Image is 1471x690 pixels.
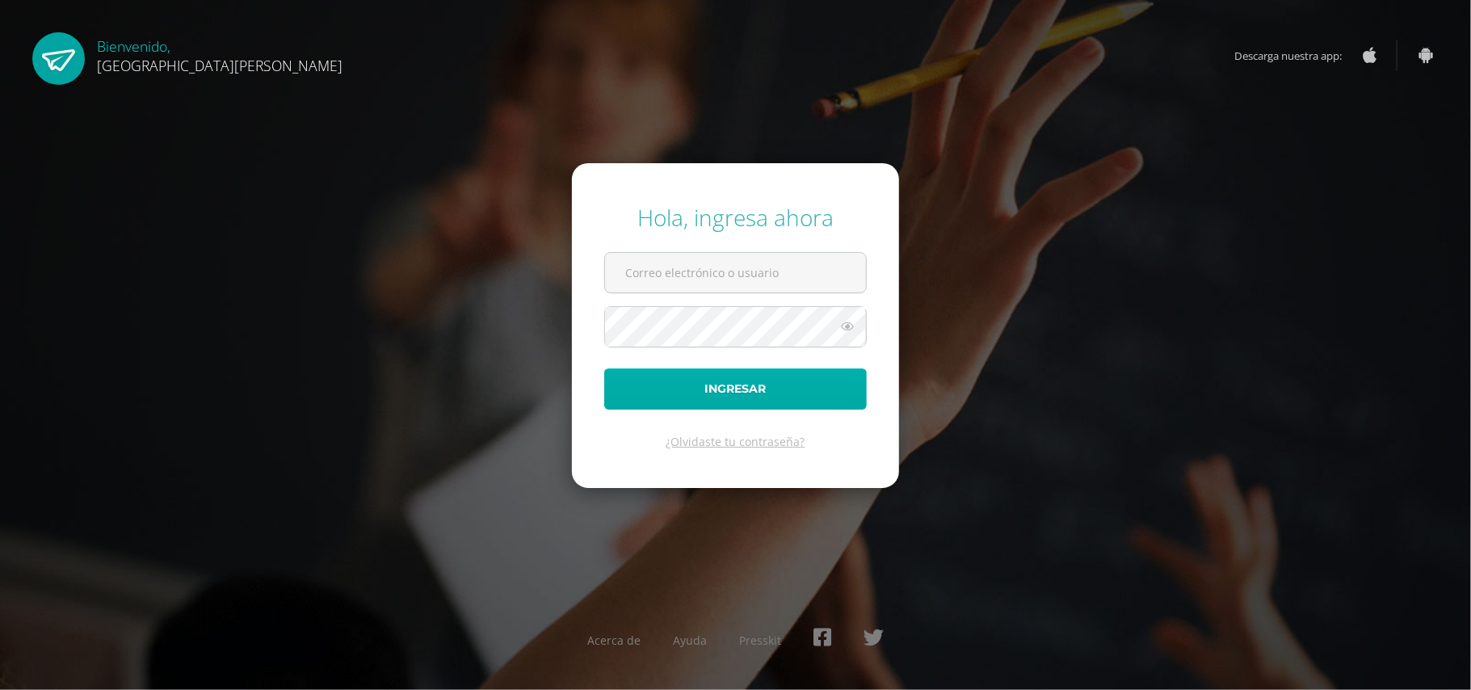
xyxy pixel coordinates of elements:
input: Correo electrónico o usuario [605,253,866,292]
a: Presskit [739,633,781,648]
a: Ayuda [673,633,707,648]
a: ¿Olvidaste tu contraseña? [666,434,805,449]
button: Ingresar [604,368,867,410]
span: Descarga nuestra app: [1235,40,1359,71]
div: Hola, ingresa ahora [604,202,867,233]
div: Bienvenido, [97,32,343,75]
a: Acerca de [587,633,641,648]
span: [GEOGRAPHIC_DATA][PERSON_NAME] [97,56,343,75]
